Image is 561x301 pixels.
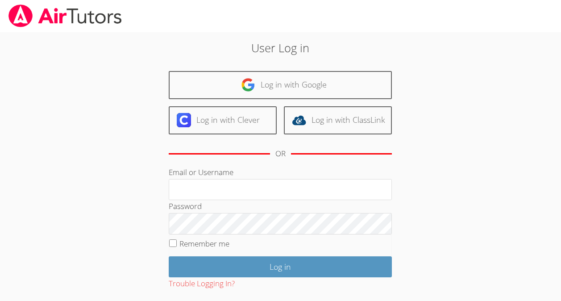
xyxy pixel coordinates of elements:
img: google-logo-50288ca7cdecda66e5e0955fdab243c47b7ad437acaf1139b6f446037453330a.svg [241,78,255,92]
label: Email or Username [169,167,233,177]
a: Log in with ClassLink [284,106,392,134]
input: Log in [169,256,392,277]
a: Log in with Clever [169,106,277,134]
img: classlink-logo-d6bb404cc1216ec64c9a2012d9dc4662098be43eaf13dc465df04b49fa7ab582.svg [292,113,306,127]
img: airtutors_banner-c4298cdbf04f3fff15de1276eac7730deb9818008684d7c2e4769d2f7ddbe033.png [8,4,123,27]
img: clever-logo-6eab21bc6e7a338710f1a6ff85c0baf02591cd810cc4098c63d3a4b26e2feb20.svg [177,113,191,127]
button: Trouble Logging In? [169,277,235,290]
label: Remember me [179,238,229,249]
h2: User Log in [129,39,432,56]
label: Password [169,201,202,211]
a: Log in with Google [169,71,392,99]
div: OR [275,147,286,160]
